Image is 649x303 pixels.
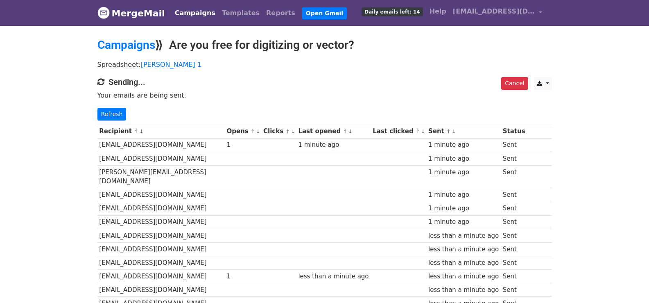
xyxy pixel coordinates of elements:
[226,272,259,281] div: 1
[97,270,225,283] td: [EMAIL_ADDRESS][DOMAIN_NAME]
[261,125,296,138] th: Clicks
[428,258,499,268] div: less than a minute ago
[97,91,552,100] p: Your emails are being sent.
[426,125,501,138] th: Sent
[97,138,225,152] td: [EMAIL_ADDRESS][DOMAIN_NAME]
[296,125,371,138] th: Last opened
[501,229,527,242] td: Sent
[452,128,456,134] a: ↓
[97,242,225,256] td: [EMAIL_ADDRESS][DOMAIN_NAME]
[428,272,499,281] div: less than a minute ago
[501,125,527,138] th: Status
[225,125,262,138] th: Opens
[226,140,259,150] div: 1
[298,140,369,150] div: 1 minute ago
[428,140,499,150] div: 1 minute ago
[416,128,420,134] a: ↑
[343,128,347,134] a: ↑
[97,152,225,165] td: [EMAIL_ADDRESS][DOMAIN_NAME]
[97,229,225,242] td: [EMAIL_ADDRESS][DOMAIN_NAME]
[97,77,552,87] h4: Sending...
[428,168,499,177] div: 1 minute ago
[428,190,499,200] div: 1 minute ago
[428,285,499,295] div: less than a minute ago
[256,128,260,134] a: ↓
[97,283,225,297] td: [EMAIL_ADDRESS][DOMAIN_NAME]
[97,125,225,138] th: Recipient
[172,5,219,21] a: Campaigns
[428,245,499,254] div: less than a minute ago
[298,272,369,281] div: less than a minute ago
[97,188,225,202] td: [EMAIL_ADDRESS][DOMAIN_NAME]
[97,256,225,269] td: [EMAIL_ADDRESS][DOMAIN_NAME]
[134,128,138,134] a: ↑
[97,108,127,121] a: Refresh
[501,256,527,269] td: Sent
[371,125,426,138] th: Last clicked
[501,270,527,283] td: Sent
[450,3,545,23] a: [EMAIL_ADDRESS][DOMAIN_NAME]
[97,60,552,69] p: Spreadsheet:
[501,283,527,297] td: Sent
[446,128,451,134] a: ↑
[358,3,426,20] a: Daily emails left: 14
[453,7,535,16] span: [EMAIL_ADDRESS][DOMAIN_NAME]
[501,188,527,202] td: Sent
[501,77,528,90] a: Cancel
[421,128,425,134] a: ↓
[428,217,499,227] div: 1 minute ago
[501,242,527,256] td: Sent
[251,128,255,134] a: ↑
[501,152,527,165] td: Sent
[501,215,527,229] td: Sent
[428,154,499,164] div: 1 minute ago
[348,128,353,134] a: ↓
[97,7,110,19] img: MergeMail logo
[97,38,155,52] a: Campaigns
[501,202,527,215] td: Sent
[426,3,450,20] a: Help
[97,165,225,188] td: [PERSON_NAME][EMAIL_ADDRESS][DOMAIN_NAME]
[428,231,499,241] div: less than a minute ago
[362,7,423,16] span: Daily emails left: 14
[141,61,201,68] a: [PERSON_NAME] 1
[285,128,290,134] a: ↑
[501,138,527,152] td: Sent
[97,38,552,52] h2: ⟫ Are you free for digitizing or vector?
[291,128,295,134] a: ↓
[97,5,165,22] a: MergeMail
[97,202,225,215] td: [EMAIL_ADDRESS][DOMAIN_NAME]
[97,215,225,229] td: [EMAIL_ADDRESS][DOMAIN_NAME]
[139,128,144,134] a: ↓
[219,5,263,21] a: Templates
[263,5,298,21] a: Reports
[501,165,527,188] td: Sent
[428,204,499,213] div: 1 minute ago
[302,7,347,19] a: Open Gmail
